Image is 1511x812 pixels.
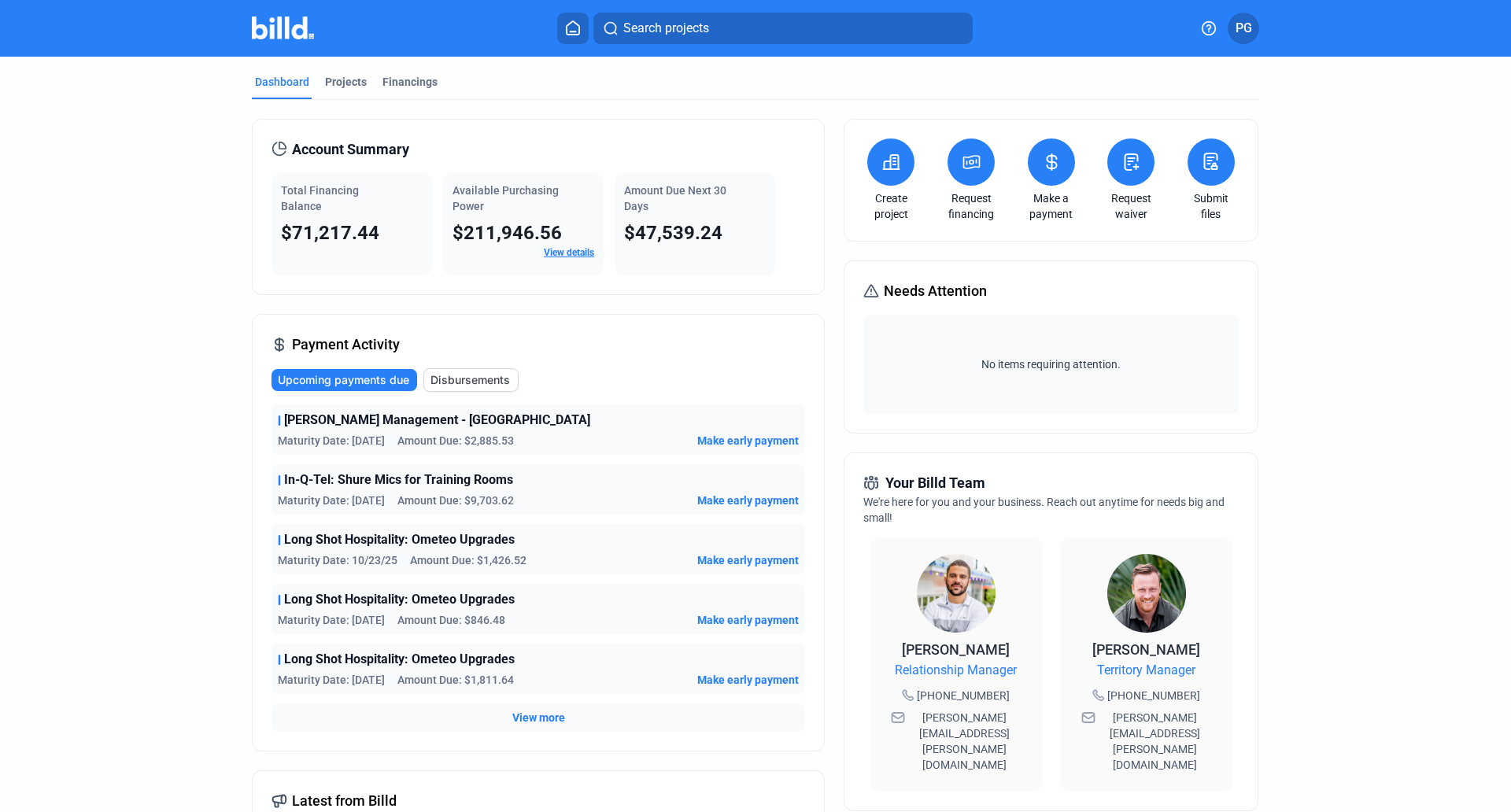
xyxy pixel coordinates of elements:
[397,433,514,448] span: Amount Due: $2,885.53
[292,790,397,812] span: Latest from Billd
[1236,19,1252,38] span: PG
[697,552,799,568] button: Make early payment
[1107,688,1200,703] span: [PHONE_NUMBER]
[281,184,359,212] span: Total Financing Balance
[697,493,799,508] button: Make early payment
[917,554,996,633] img: Relationship Manager
[284,411,590,430] span: [PERSON_NAME] Management - [GEOGRAPHIC_DATA]
[272,369,417,391] button: Upcoming payments due
[624,222,722,244] span: $47,539.24
[423,368,519,392] button: Disbursements
[430,372,510,388] span: Disbursements
[382,74,438,90] div: Financings
[1099,710,1212,773] span: [PERSON_NAME][EMAIL_ADDRESS][PERSON_NAME][DOMAIN_NAME]
[623,19,709,38] span: Search projects
[284,650,515,669] span: Long Shot Hospitality: Ometeo Upgrades
[944,190,999,222] a: Request financing
[917,688,1010,703] span: [PHONE_NUMBER]
[1097,661,1195,680] span: Territory Manager
[870,356,1232,372] span: No items requiring attention.
[624,184,726,212] span: Amount Due Next 30 Days
[453,222,562,244] span: $211,946.56
[410,552,526,568] span: Amount Due: $1,426.52
[278,372,409,388] span: Upcoming payments due
[292,138,409,161] span: Account Summary
[895,661,1017,680] span: Relationship Manager
[284,471,513,489] span: In-Q-Tel: Shure Mics for Training Rooms
[908,710,1021,773] span: [PERSON_NAME][EMAIL_ADDRESS][PERSON_NAME][DOMAIN_NAME]
[284,530,515,549] span: Long Shot Hospitality: Ometeo Upgrades
[593,13,973,44] button: Search projects
[544,247,594,258] a: View details
[453,184,559,212] span: Available Purchasing Power
[278,672,385,688] span: Maturity Date: [DATE]
[1228,13,1259,44] button: PG
[255,74,309,90] div: Dashboard
[902,641,1010,658] span: [PERSON_NAME]
[863,190,918,222] a: Create project
[1103,190,1158,222] a: Request waiver
[697,433,799,448] button: Make early payment
[1092,641,1200,658] span: [PERSON_NAME]
[397,493,514,508] span: Amount Due: $9,703.62
[281,222,379,244] span: $71,217.44
[284,590,515,609] span: Long Shot Hospitality: Ometeo Upgrades
[697,612,799,628] button: Make early payment
[278,552,397,568] span: Maturity Date: 10/23/25
[885,472,985,494] span: Your Billd Team
[252,17,314,39] img: Billd Company Logo
[397,672,514,688] span: Amount Due: $1,811.64
[884,280,987,302] span: Needs Attention
[697,672,799,688] button: Make early payment
[325,74,367,90] div: Projects
[292,334,400,356] span: Payment Activity
[1184,190,1239,222] a: Submit files
[278,433,385,448] span: Maturity Date: [DATE]
[863,496,1225,524] span: We're here for you and your business. Reach out anytime for needs big and small!
[397,612,505,628] span: Amount Due: $846.48
[512,710,565,725] button: View more
[278,612,385,628] span: Maturity Date: [DATE]
[1107,554,1186,633] img: Territory Manager
[1024,190,1079,222] a: Make a payment
[278,493,385,508] span: Maturity Date: [DATE]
